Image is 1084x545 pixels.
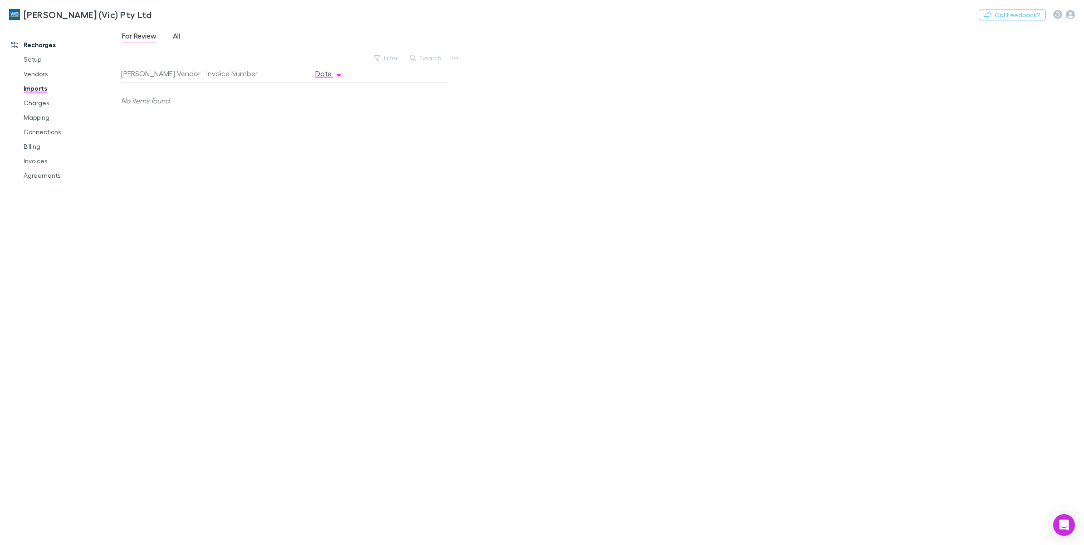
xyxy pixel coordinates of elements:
a: Invoices [15,154,128,168]
div: Open Intercom Messenger [1053,514,1075,536]
a: Agreements [15,168,128,183]
button: Date [315,64,342,83]
button: [PERSON_NAME] Vendor [121,64,211,83]
a: Mapping [15,110,128,125]
a: Charges [15,96,128,110]
a: [PERSON_NAME] (Vic) Pty Ltd [4,4,157,25]
div: No items found [121,83,440,119]
a: Billing [15,139,128,154]
span: All [173,31,180,43]
h3: [PERSON_NAME] (Vic) Pty Ltd [24,9,151,20]
a: Imports [15,81,128,96]
a: Recharges [2,38,128,52]
button: Invoice Number [206,64,269,83]
button: Got Feedback? [979,10,1046,20]
a: Connections [15,125,128,139]
span: For Review [122,31,156,43]
button: Search [405,53,447,63]
img: William Buck (Vic) Pty Ltd's Logo [9,9,20,20]
a: Vendors [15,67,128,81]
a: Setup [15,52,128,67]
button: Filter [369,53,404,63]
